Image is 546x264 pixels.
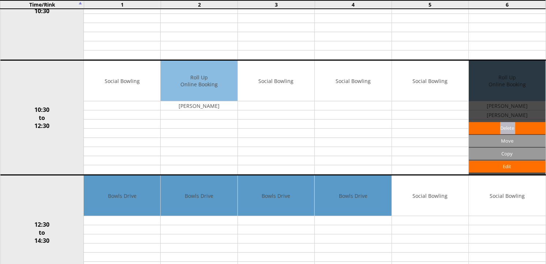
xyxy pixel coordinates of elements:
td: 5 [392,0,468,9]
td: 4 [315,0,392,9]
td: 10:30 to 12:30 [0,60,84,175]
td: Social Bowling [84,61,160,101]
td: [PERSON_NAME] [161,101,237,110]
td: 2 [161,0,238,9]
td: Social Bowling [392,176,468,216]
td: Bowls Drive [84,176,160,216]
td: Social Bowling [238,61,314,101]
td: Roll Up Online Booking [161,61,237,101]
td: Social Bowling [392,61,468,101]
td: Social Bowling [469,176,545,216]
a: Delete [469,122,545,134]
input: Copy [469,148,545,160]
td: Bowls Drive [161,176,237,216]
td: Time/Rink [0,0,84,9]
td: 1 [84,0,161,9]
td: 3 [238,0,315,9]
input: Move [469,135,545,147]
td: Social Bowling [315,61,391,101]
td: 6 [469,0,546,9]
td: Bowls Drive [315,176,391,216]
td: Bowls Drive [238,176,314,216]
a: Edit [469,161,545,173]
